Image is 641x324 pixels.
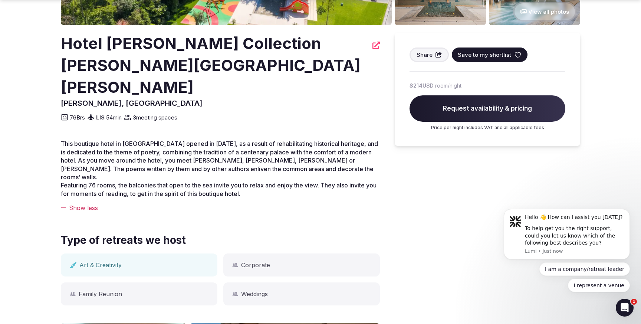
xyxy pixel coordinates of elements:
span: This boutique hotel in [GEOGRAPHIC_DATA] opened in [DATE], as a result of rehabilitating historic... [61,140,378,181]
span: Request availability & pricing [410,95,565,122]
span: $214 USD [410,82,434,89]
div: Show less [61,204,380,212]
span: 76 Brs [70,114,85,121]
span: [PERSON_NAME], [GEOGRAPHIC_DATA] [61,99,203,108]
button: Save to my shortlist [452,48,527,62]
button: Social and business icon tooltip [70,291,76,297]
span: 3 meeting spaces [133,114,177,121]
span: Type of retreats we host [61,233,380,248]
p: Price per night includes VAT and all applicable fees [410,125,565,131]
span: Save to my shortlist [458,51,511,59]
span: 54 min [106,114,122,121]
h2: Hotel [PERSON_NAME] Collection [PERSON_NAME][GEOGRAPHIC_DATA][PERSON_NAME] [61,33,368,98]
span: 1 [631,299,637,305]
span: room/night [435,82,461,89]
iframe: Intercom notifications message [493,168,641,304]
iframe: Intercom live chat [616,299,634,317]
span: Featuring 76 rooms, the balconies that open to the sea invite you to relax and enjoy the view. Th... [61,181,377,197]
button: Arts icon tooltip [70,262,76,268]
a: LIS [96,114,105,121]
button: Social and business icon tooltip [232,291,238,297]
button: Share [410,48,449,62]
button: View all photos [513,2,576,22]
button: Social and business icon tooltip [232,262,238,268]
span: Share [417,51,433,59]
